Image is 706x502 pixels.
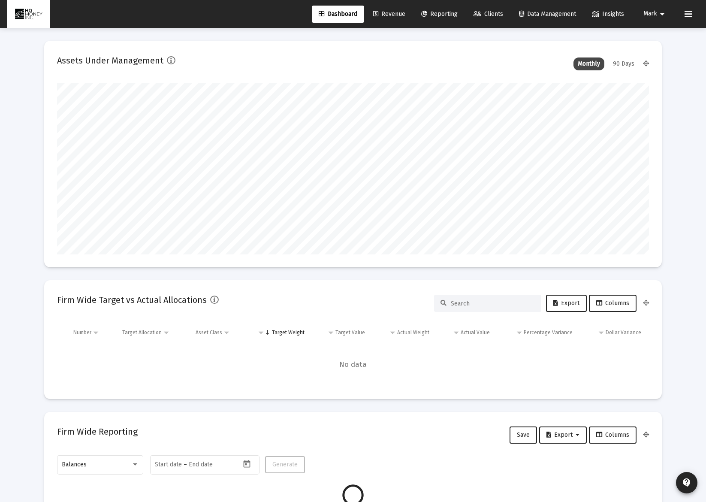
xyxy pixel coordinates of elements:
input: End date [189,461,230,468]
span: – [184,461,187,468]
span: Clients [474,10,503,18]
span: Insights [592,10,624,18]
img: Dashboard [13,6,43,23]
div: Target Value [335,329,365,336]
td: Column Number [67,322,116,343]
span: Generate [272,461,298,468]
td: Column Dollar Variance [579,322,649,343]
span: Data Management [519,10,576,18]
span: Dashboard [319,10,357,18]
button: Mark [633,5,678,22]
mat-icon: contact_support [682,478,692,488]
span: Show filter options for column 'Target Value' [328,329,334,336]
td: Column Actual Value [435,322,496,343]
td: Column Target Value [311,322,371,343]
div: Target Allocation [122,329,162,336]
td: Column Target Allocation [116,322,190,343]
input: Search [451,300,535,307]
a: Reporting [414,6,465,23]
td: Column Target Weight [246,322,311,343]
span: Balances [62,461,87,468]
span: Columns [596,431,629,438]
span: Save [517,431,530,438]
a: Clients [467,6,510,23]
td: Column Asset Class [190,322,247,343]
div: Monthly [573,57,604,70]
span: Mark [643,10,657,18]
a: Dashboard [312,6,364,23]
div: Asset Class [196,329,222,336]
div: Actual Weight [397,329,429,336]
a: Insights [585,6,631,23]
span: Export [553,299,579,307]
div: Actual Value [461,329,490,336]
span: Show filter options for column 'Percentage Variance' [516,329,522,336]
button: Export [539,426,587,444]
a: Data Management [512,6,583,23]
div: Data grid [57,322,649,386]
span: Show filter options for column 'Dollar Variance' [598,329,604,336]
mat-icon: arrow_drop_down [657,6,667,23]
div: Percentage Variance [524,329,573,336]
span: Show filter options for column 'Actual Value' [453,329,459,336]
button: Open calendar [241,458,253,470]
span: Show filter options for column 'Number' [93,329,99,336]
h2: Assets Under Management [57,54,163,67]
button: Generate [265,456,305,473]
span: Reporting [421,10,458,18]
span: No data [57,360,649,369]
span: Show filter options for column 'Asset Class' [223,329,230,336]
input: Start date [155,461,182,468]
h2: Firm Wide Target vs Actual Allocations [57,293,207,307]
span: Show filter options for column 'Target Weight' [258,329,264,336]
button: Save [510,426,537,444]
span: Revenue [373,10,405,18]
td: Column Actual Weight [371,322,435,343]
button: Columns [589,426,637,444]
a: Revenue [366,6,412,23]
span: Columns [596,299,629,307]
div: Target Weight [272,329,305,336]
span: Export [546,431,579,438]
span: Show filter options for column 'Actual Weight' [389,329,396,336]
div: 90 Days [609,57,639,70]
button: Columns [589,295,637,312]
span: Show filter options for column 'Target Allocation' [163,329,169,336]
td: Column Percentage Variance [496,322,578,343]
button: Export [546,295,587,312]
div: Number [73,329,91,336]
h2: Firm Wide Reporting [57,425,138,438]
div: Dollar Variance [606,329,641,336]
